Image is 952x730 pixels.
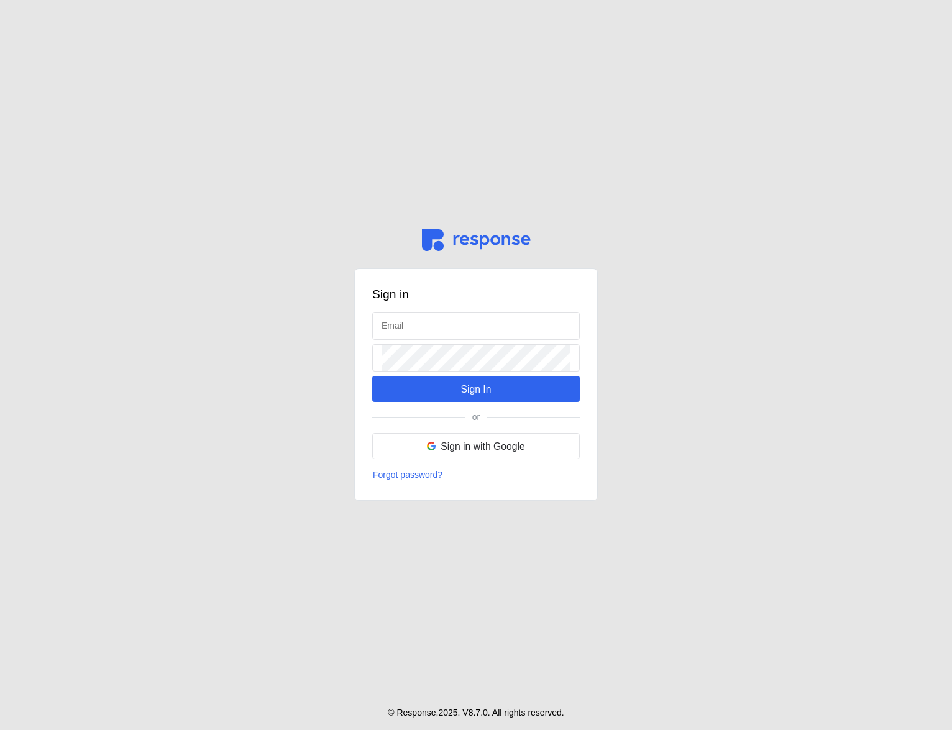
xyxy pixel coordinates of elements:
button: Sign in with Google [372,433,580,459]
p: Sign In [460,381,491,397]
h3: Sign in [372,286,580,303]
p: Sign in with Google [441,439,525,454]
button: Forgot password? [372,468,443,483]
img: svg%3e [427,442,436,450]
button: Sign In [372,376,580,402]
img: svg%3e [422,229,531,251]
p: Forgot password? [373,468,442,482]
p: © Response, 2025 . V 8.7.0 . All rights reserved. [388,706,564,720]
input: Email [382,313,570,339]
p: or [472,411,480,424]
